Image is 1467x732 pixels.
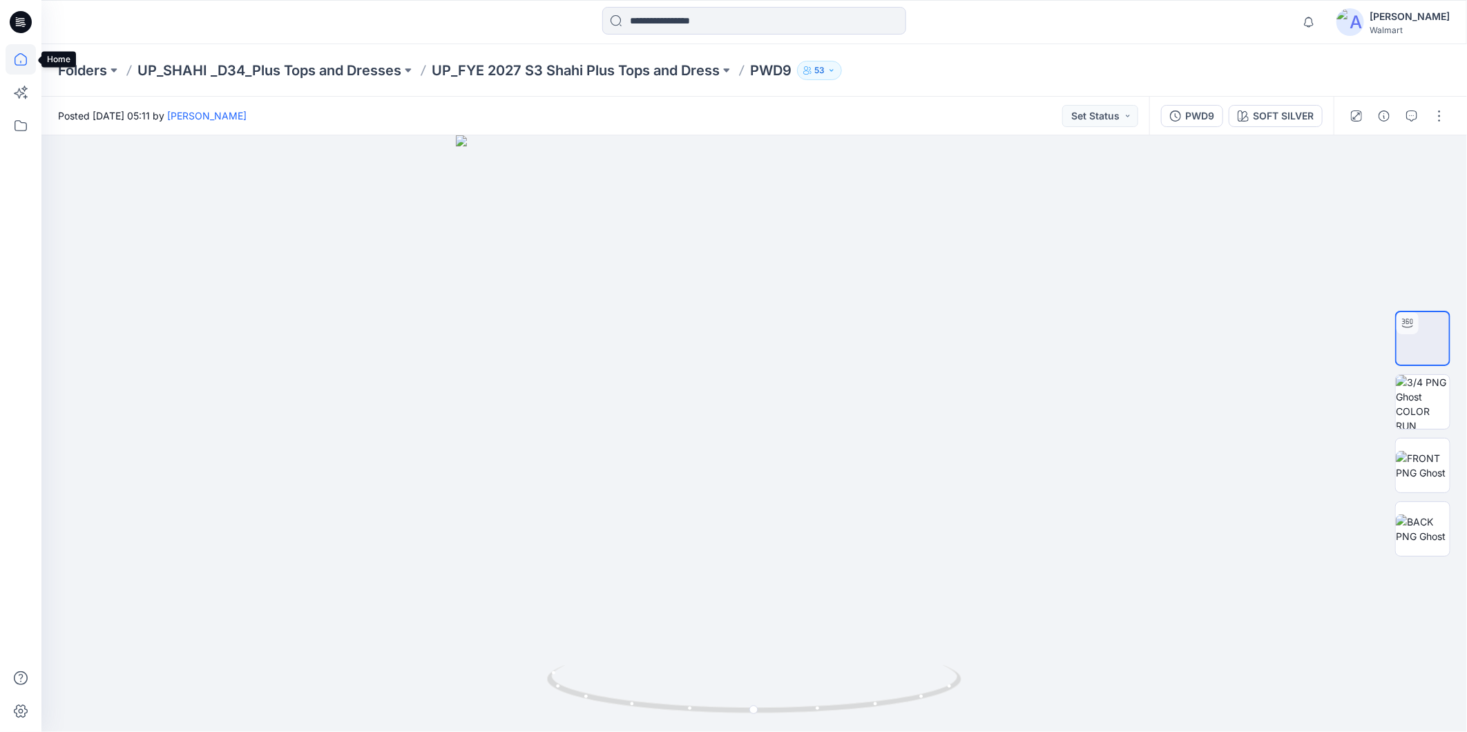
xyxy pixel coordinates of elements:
[432,61,720,80] a: UP_FYE 2027 S3 Shahi Plus Tops and Dress
[1370,8,1450,25] div: [PERSON_NAME]
[1396,375,1450,429] img: 3/4 PNG Ghost COLOR RUN
[58,61,107,80] a: Folders
[1373,105,1395,127] button: Details
[1396,514,1450,543] img: BACK PNG Ghost
[750,61,792,80] p: PWD9
[167,110,247,122] a: [PERSON_NAME]
[814,63,825,78] p: 53
[1185,108,1214,124] div: PWD9
[1396,451,1450,480] img: FRONT PNG Ghost
[1229,105,1323,127] button: SOFT SILVER
[1161,105,1223,127] button: PWD9
[137,61,401,80] a: UP_SHAHI _D34_Plus Tops and Dresses
[1370,25,1450,35] div: Walmart
[1336,8,1364,36] img: avatar
[58,108,247,123] span: Posted [DATE] 05:11 by
[797,61,842,80] button: 53
[1253,108,1314,124] div: SOFT SILVER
